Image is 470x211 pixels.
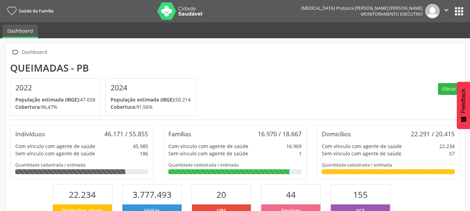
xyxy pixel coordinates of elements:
div: Quantidade cadastrada / estimada [168,162,301,168]
div: 57 [449,150,455,157]
div: 22.234 [439,143,455,150]
span: Monitoramento Executivo [361,11,423,17]
div: Domicílios [322,130,351,138]
span: 155 [353,189,368,200]
p: 91,56% [111,103,191,111]
div: 45.985 [133,143,148,150]
p: 47.658 [15,96,95,103]
div: 16.969 [286,143,302,150]
span: População estimada (IBGE): [111,96,175,103]
div: Queimadas - PB [10,62,201,74]
div: 22.291 / 20.415 [411,130,455,138]
div: [MEDICAL_DATA] Prutusca [PERSON_NAME] [PERSON_NAME] [301,5,423,11]
img: img [425,4,440,18]
a:  Dashboard [10,47,48,57]
div: Indivíduos [15,130,45,138]
h4: 2024 [111,83,191,92]
span: 22.234 [69,189,96,200]
span: Feedback [460,89,467,113]
div: Famílias [168,130,191,138]
span: Saúde da Família [19,8,54,14]
button: apps [453,5,465,17]
div: Sem vínculo com agente de saúde [15,150,95,157]
div: Dashboard [20,47,48,57]
a: Saúde da Família [5,5,54,17]
p: 96,47% [15,103,95,111]
div: 186 [140,150,148,157]
span: População estimada (IBGE): [15,96,80,103]
span: 3.777.493 [133,189,172,200]
h4: 2022 [15,83,95,92]
div: Com vínculo com agente de saúde [168,143,248,150]
button:  [440,4,453,18]
div: 46.171 / 55.855 [104,130,148,138]
i:  [443,6,450,14]
span: 20 [216,189,226,200]
button: Filtrar [438,83,460,95]
div: Com vínculo com agente de saúde [322,143,402,150]
p: 50.214 [111,96,191,103]
a: Dashboard [2,25,38,38]
div: Sem vínculo com agente de saúde [322,150,401,157]
span: Cobertura: [111,104,136,110]
span: Cobertura: [15,104,41,110]
div: Quantidade cadastrada / estimada [15,162,148,168]
div: Sem vínculo com agente de saúde [168,150,248,157]
button: Feedback - Mostrar pesquisa [457,82,470,129]
i:  [10,47,20,57]
div: Com vínculo com agente de saúde [15,143,95,150]
div: 1 [299,150,302,157]
div: Quantidade cadastrada / estimada [322,162,455,168]
span: 44 [286,189,296,200]
div: 16.970 / 18.667 [258,130,302,138]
